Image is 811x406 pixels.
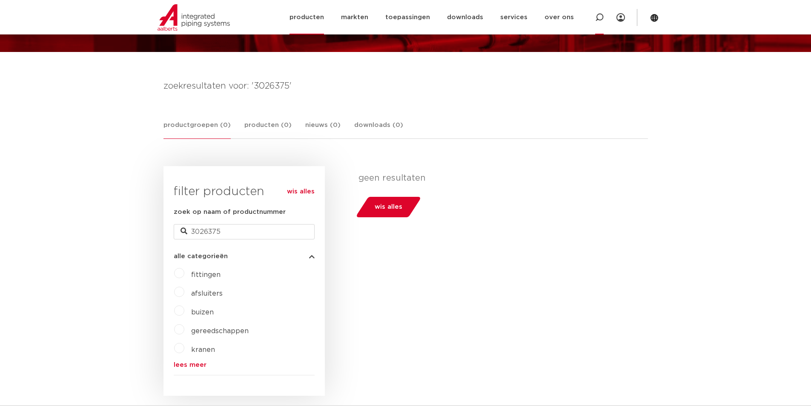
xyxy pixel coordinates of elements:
span: alle categorieën [174,253,228,259]
a: fittingen [191,271,221,278]
a: producten (0) [244,120,292,138]
a: downloads (0) [354,120,403,138]
a: lees meer [174,362,315,368]
a: afsluiters [191,290,223,297]
a: wis alles [287,187,315,197]
span: wis alles [375,200,402,214]
label: zoek op naam of productnummer [174,207,286,217]
h3: filter producten [174,183,315,200]
input: zoeken [174,224,315,239]
a: nieuws (0) [305,120,341,138]
button: alle categorieën [174,253,315,259]
a: buizen [191,309,214,316]
a: gereedschappen [191,328,249,334]
a: kranen [191,346,215,353]
h4: zoekresultaten voor: '3026375' [163,79,648,93]
a: productgroepen (0) [163,120,231,139]
p: geen resultaten [358,173,642,183]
